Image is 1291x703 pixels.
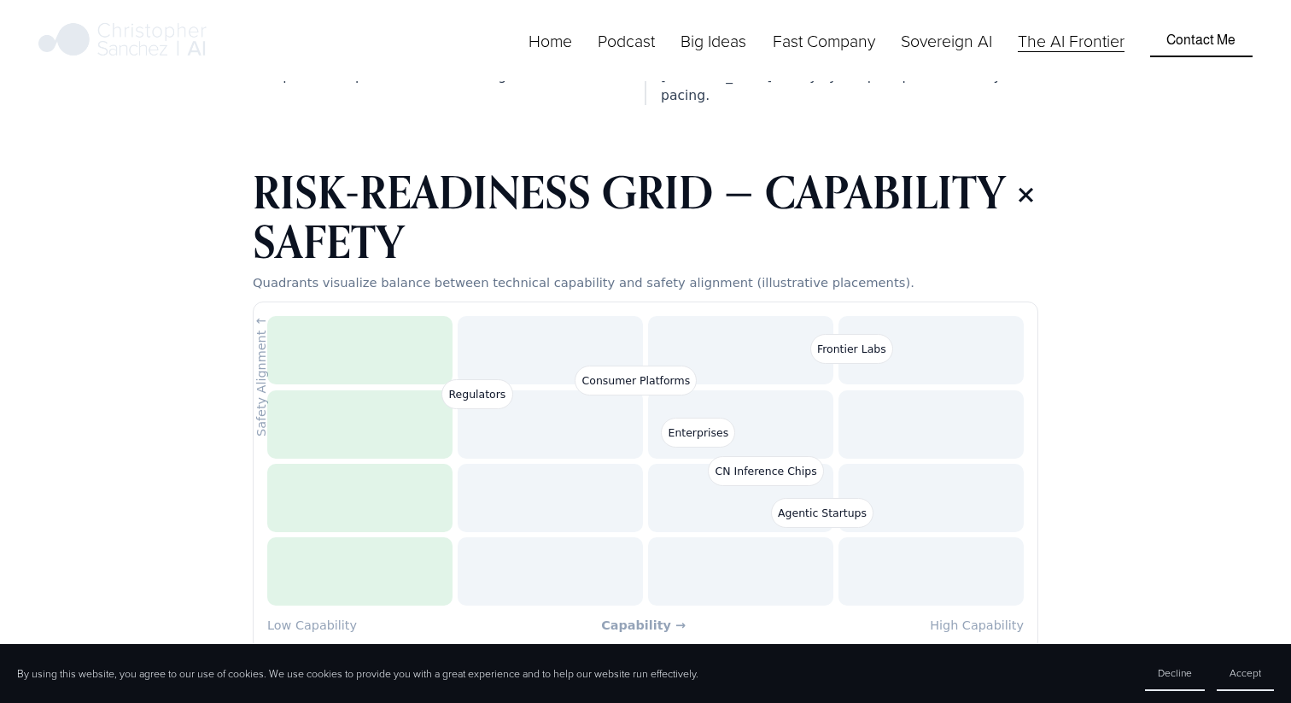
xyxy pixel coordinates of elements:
span: Fast Company [773,29,875,52]
span: Regulators [441,379,512,409]
a: Home [529,27,572,54]
a: Podcast [598,27,655,54]
span: Accept [1230,665,1261,680]
span: High Capability [930,614,1024,637]
span: Frontier Labs [810,334,893,364]
button: Decline [1145,656,1205,691]
span: Decline [1158,665,1192,680]
span: Agentic Startups [771,498,873,528]
span: Big Ideas [681,29,746,52]
p: [MEDICAL_DATA]-heavy cycles prompt ROI scrutiny and pacing. [661,67,1038,105]
a: Sovereign AI [901,27,992,54]
span: Enterprises [661,418,735,448]
span: Consumer Platforms [575,366,697,395]
img: Christopher Sanchez | AI [38,20,207,62]
a: folder dropdown [773,27,875,54]
section: Risk-Readiness Grid [246,168,1045,652]
div: 2x2 risk-readiness grid with four-by-four resolution [267,316,1024,606]
strong: Capability → [601,614,686,637]
div: Safety Alignment ↑ [250,316,273,436]
span: Low Capability [267,614,357,637]
p: By using this website, you agree to our use of cookies. We use cookies to provide you with a grea... [17,666,698,681]
button: Accept [1217,656,1274,691]
span: CN Inference Chips [708,456,823,486]
a: folder dropdown [681,27,746,54]
h3: RISK-READINESS GRID — CAPABILITY × SAFETY [253,168,1038,267]
p: Quadrants visualize balance between technical capability and safety alignment (illustrative place... [253,274,1038,292]
a: The AI Frontier [1018,27,1125,54]
a: Contact Me [1150,25,1252,57]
